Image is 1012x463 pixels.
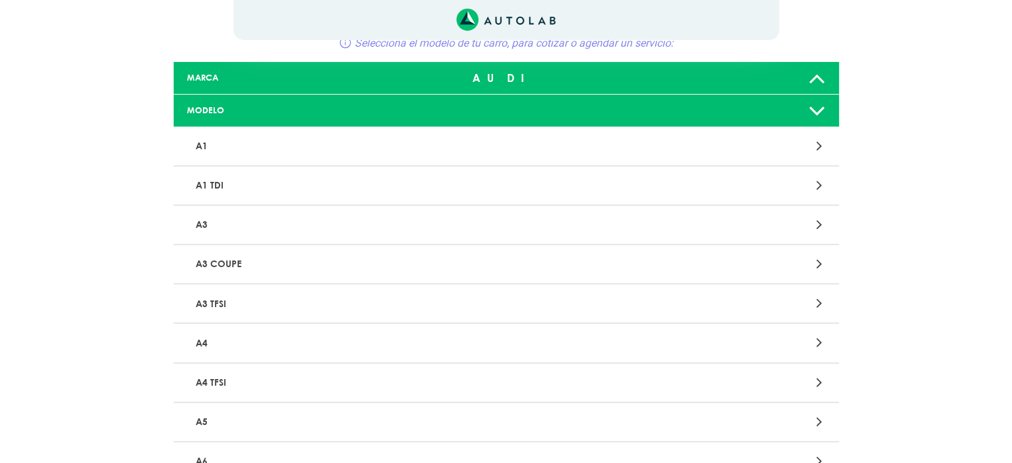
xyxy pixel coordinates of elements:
[190,330,605,355] p: A4
[190,134,605,159] p: A1
[177,104,397,117] div: MODELO
[190,291,605,316] p: A3 TFSI
[190,410,605,434] p: A5
[190,370,605,395] p: A4 TFSI
[174,95,839,127] a: MODELO
[190,252,605,276] p: A3 COUPE
[174,62,839,95] a: MARCA AUDI
[355,37,673,49] span: Selecciona el modelo de tu carro, para cotizar o agendar un servicio:
[177,71,397,84] div: MARCA
[456,13,556,25] a: Link al sitio de autolab
[397,65,616,91] div: AUDI
[190,213,605,237] p: A3
[190,173,605,198] p: A1 TDI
